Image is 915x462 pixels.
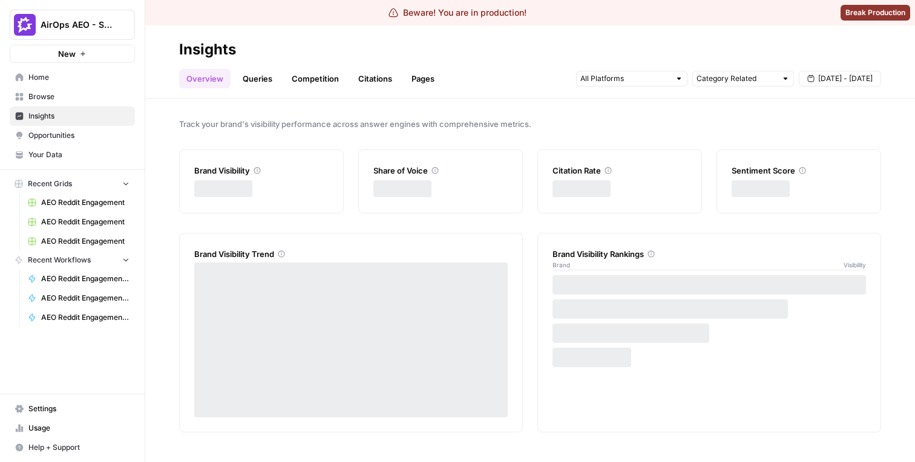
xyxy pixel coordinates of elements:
a: Pages [404,69,442,88]
span: Visibility [844,260,866,270]
div: Brand Visibility Rankings [553,248,866,260]
button: Recent Grids [10,175,135,193]
div: Beware! You are in production! [389,7,526,19]
span: Settings [28,403,130,414]
span: AEO Reddit Engagement [41,236,130,247]
span: AEO Reddit Engagement - Fork [41,293,130,304]
button: Workspace: AirOps AEO - Single Brand (Gong) [10,10,135,40]
span: Break Production [845,7,905,18]
span: AirOps AEO - Single Brand (Gong) [41,19,114,31]
a: AEO Reddit Engagement [22,212,135,232]
div: Brand Visibility [194,164,329,177]
span: Browse [28,91,130,102]
span: Recent Workflows [28,255,91,265]
span: AEO Reddit Engagement [41,197,130,208]
div: Brand Visibility Trend [194,248,508,260]
a: Queries [235,69,280,88]
a: AEO Reddit Engagement - Fork [22,308,135,327]
span: Recent Grids [28,178,72,189]
a: Usage [10,418,135,438]
div: Share of Voice [373,164,508,177]
span: AEO Reddit Engagement - Fork [41,312,130,323]
div: Insights [179,40,236,59]
button: Break Production [841,5,910,21]
div: Sentiment Score [732,164,866,177]
a: AEO Reddit Engagement - Fork [22,269,135,288]
span: Home [28,72,130,83]
span: Brand [553,260,570,270]
span: [DATE] - [DATE] [818,73,873,84]
span: Your Data [28,149,130,160]
a: Home [10,68,135,87]
a: AEO Reddit Engagement [22,232,135,251]
a: Opportunities [10,126,135,145]
a: Insights [10,106,135,126]
a: Settings [10,399,135,418]
a: Competition [284,69,346,88]
span: AEO Reddit Engagement - Fork [41,273,130,284]
a: AEO Reddit Engagement [22,193,135,212]
button: New [10,45,135,63]
span: AEO Reddit Engagement [41,216,130,227]
span: Usage [28,423,130,434]
a: Your Data [10,145,135,164]
a: Overview [179,69,231,88]
span: Opportunities [28,130,130,141]
div: Citation Rate [553,164,687,177]
button: Help + Support [10,438,135,457]
span: Help + Support [28,442,130,453]
a: Citations [351,69,399,88]
a: Browse [10,87,135,106]
img: AirOps AEO - Single Brand (Gong) Logo [14,14,36,36]
span: New [58,48,76,60]
span: Insights [28,111,130,122]
input: Category Related [697,73,776,85]
button: [DATE] - [DATE] [799,71,881,86]
button: Recent Workflows [10,251,135,269]
input: All Platforms [580,73,670,85]
a: AEO Reddit Engagement - Fork [22,288,135,308]
span: Track your brand's visibility performance across answer engines with comprehensive metrics. [179,118,881,130]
